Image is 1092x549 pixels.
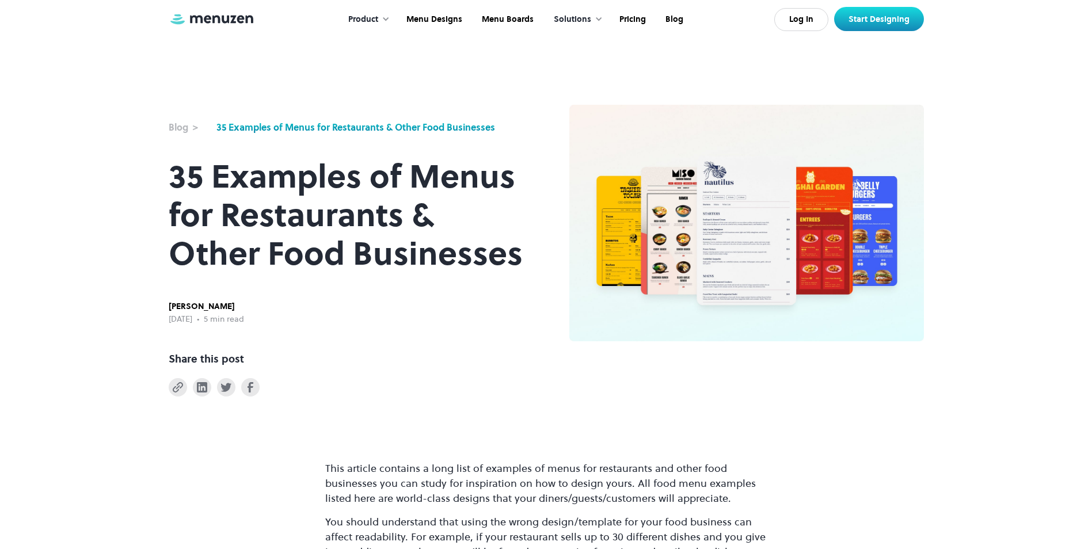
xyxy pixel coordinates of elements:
div: Product [348,13,378,26]
div: [PERSON_NAME] [169,300,244,313]
a: Start Designing [834,7,924,31]
div: Solutions [542,2,608,37]
div: Share this post [169,351,244,367]
a: 35 Examples of Menus for Restaurants & Other Food Businesses [216,120,495,134]
a: Log In [774,8,828,31]
a: Blog [655,2,692,37]
p: This article contains a long list of examples of menus for restaurants and other food businesses ... [325,461,767,506]
div: • [197,313,199,326]
h1: 35 Examples of Menus for Restaurants & Other Food Businesses [169,157,523,273]
a: Menu Boards [471,2,542,37]
a: Blog > [169,120,211,134]
div: [DATE] [169,313,192,326]
div: 5 min read [204,313,244,326]
div: Solutions [554,13,591,26]
a: Pricing [608,2,655,37]
div: Product [337,2,395,37]
a: Menu Designs [395,2,471,37]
